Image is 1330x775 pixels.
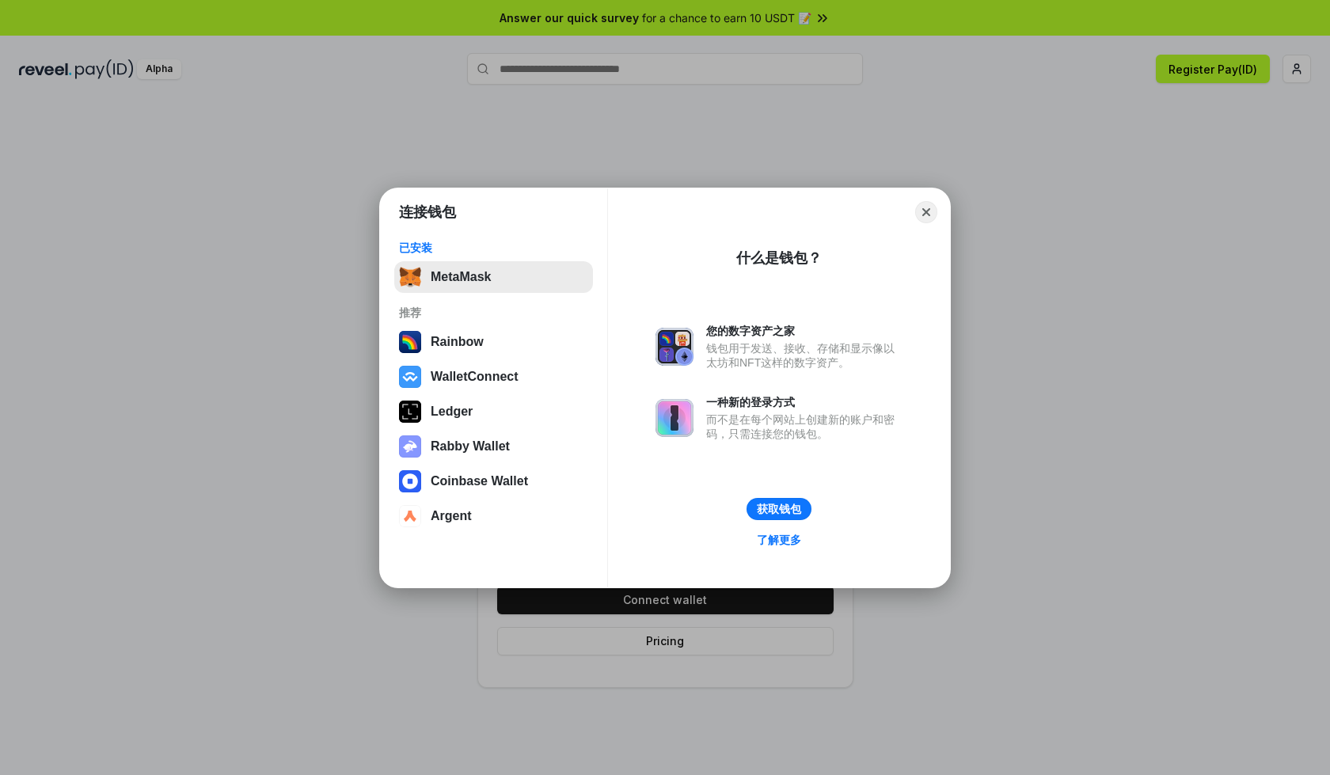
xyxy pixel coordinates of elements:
[655,399,693,437] img: svg+xml,%3Csvg%20xmlns%3D%22http%3A%2F%2Fwww.w3.org%2F2000%2Fsvg%22%20fill%3D%22none%22%20viewBox...
[736,249,822,268] div: 什么是钱包？
[394,326,593,358] button: Rainbow
[399,306,588,320] div: 推荐
[706,341,902,370] div: 钱包用于发送、接收、存储和显示像以太坊和NFT这样的数字资产。
[757,502,801,516] div: 获取钱包
[399,331,421,353] img: svg+xml,%3Csvg%20width%3D%22120%22%20height%3D%22120%22%20viewBox%3D%220%200%20120%20120%22%20fil...
[394,361,593,393] button: WalletConnect
[431,370,519,384] div: WalletConnect
[431,509,472,523] div: Argent
[706,395,902,409] div: 一种新的登录方式
[399,505,421,527] img: svg+xml,%3Csvg%20width%3D%2228%22%20height%3D%2228%22%20viewBox%3D%220%200%2028%2028%22%20fill%3D...
[747,498,811,520] button: 获取钱包
[399,203,456,222] h1: 连接钱包
[394,431,593,462] button: Rabby Wallet
[399,401,421,423] img: svg+xml,%3Csvg%20xmlns%3D%22http%3A%2F%2Fwww.w3.org%2F2000%2Fsvg%22%20width%3D%2228%22%20height%3...
[655,328,693,366] img: svg+xml,%3Csvg%20xmlns%3D%22http%3A%2F%2Fwww.w3.org%2F2000%2Fsvg%22%20fill%3D%22none%22%20viewBox...
[915,201,937,223] button: Close
[394,500,593,532] button: Argent
[431,474,528,488] div: Coinbase Wallet
[431,270,491,284] div: MetaMask
[706,324,902,338] div: 您的数字资产之家
[399,241,588,255] div: 已安装
[747,530,811,550] a: 了解更多
[431,439,510,454] div: Rabby Wallet
[399,435,421,458] img: svg+xml,%3Csvg%20xmlns%3D%22http%3A%2F%2Fwww.w3.org%2F2000%2Fsvg%22%20fill%3D%22none%22%20viewBox...
[706,412,902,441] div: 而不是在每个网站上创建新的账户和密码，只需连接您的钱包。
[394,396,593,427] button: Ledger
[399,266,421,288] img: svg+xml,%3Csvg%20fill%3D%22none%22%20height%3D%2233%22%20viewBox%3D%220%200%2035%2033%22%20width%...
[431,405,473,419] div: Ledger
[399,470,421,492] img: svg+xml,%3Csvg%20width%3D%2228%22%20height%3D%2228%22%20viewBox%3D%220%200%2028%2028%22%20fill%3D...
[394,261,593,293] button: MetaMask
[757,533,801,547] div: 了解更多
[394,465,593,497] button: Coinbase Wallet
[431,335,484,349] div: Rainbow
[399,366,421,388] img: svg+xml,%3Csvg%20width%3D%2228%22%20height%3D%2228%22%20viewBox%3D%220%200%2028%2028%22%20fill%3D...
